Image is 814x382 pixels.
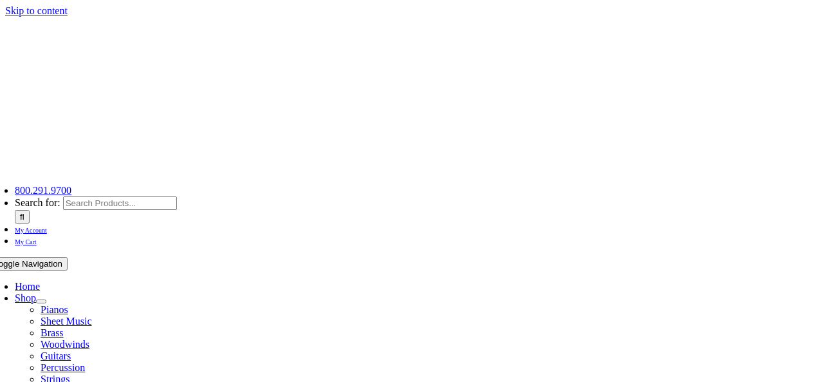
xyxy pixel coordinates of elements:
[41,362,85,373] a: Percussion
[15,197,60,208] span: Search for:
[15,210,30,224] input: Search
[15,227,47,234] span: My Account
[15,238,37,245] span: My Cart
[41,327,64,338] a: Brass
[15,292,36,303] a: Shop
[15,185,71,196] a: 800.291.9700
[41,304,68,315] a: Pianos
[41,350,71,361] a: Guitars
[41,316,92,327] a: Sheet Music
[41,339,89,350] a: Woodwinds
[15,281,40,292] a: Home
[36,300,46,303] button: Open submenu of Shop
[5,5,68,16] a: Skip to content
[15,235,37,246] a: My Cart
[15,224,47,234] a: My Account
[63,196,177,210] input: Search Products...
